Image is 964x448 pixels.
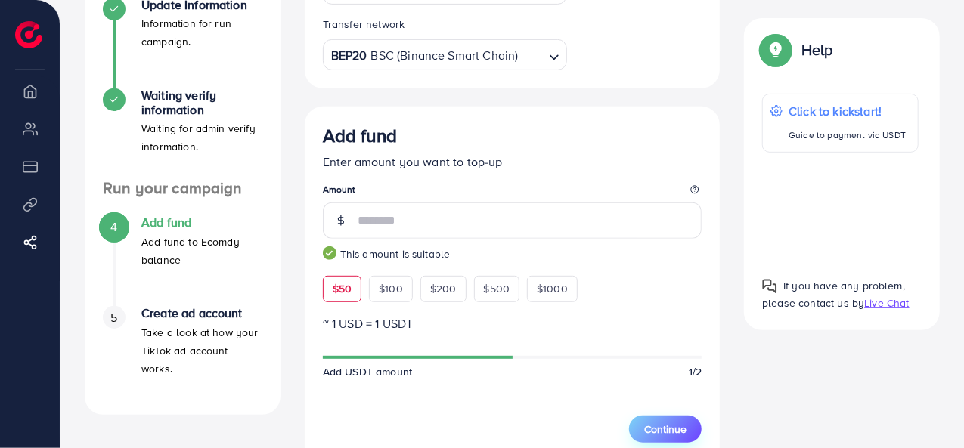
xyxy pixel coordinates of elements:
[537,281,568,296] span: $1000
[15,21,42,48] img: logo
[520,44,544,67] input: Search for option
[331,45,367,66] strong: BEP20
[323,183,702,202] legend: Amount
[141,306,262,320] h4: Create ad account
[323,39,568,70] div: Search for option
[689,364,702,379] span: 1/2
[379,281,403,296] span: $100
[323,153,702,171] p: Enter amount you want to top-up
[110,309,117,326] span: 5
[141,233,262,269] p: Add fund to Ecomdy balance
[864,295,909,311] span: Live Chat
[323,125,397,147] h3: Add fund
[801,41,833,59] p: Help
[141,215,262,230] h4: Add fund
[629,416,702,443] button: Continue
[430,281,457,296] span: $200
[371,45,519,66] span: BSC (Binance Smart Chain)
[333,281,352,296] span: $50
[762,36,789,63] img: Popup guide
[323,17,405,32] label: Transfer network
[484,281,510,296] span: $500
[900,380,953,437] iframe: Chat
[141,88,262,117] h4: Waiting verify information
[323,364,412,379] span: Add USDT amount
[85,88,281,179] li: Waiting verify information
[85,215,281,306] li: Add fund
[141,323,262,378] p: Take a look at how your TikTok ad account works.
[323,246,702,261] small: This amount is suitable
[762,279,777,294] img: Popup guide
[323,314,702,332] p: ~ 1 USD = 1 USDT
[644,422,687,437] span: Continue
[323,246,336,260] img: guide
[141,119,262,156] p: Waiting for admin verify information.
[85,179,281,198] h4: Run your campaign
[789,102,906,120] p: Click to kickstart!
[762,278,905,311] span: If you have any problem, please contact us by
[789,126,906,144] p: Guide to payment via USDT
[141,14,262,51] p: Information for run campaign.
[110,218,117,236] span: 4
[85,306,281,397] li: Create ad account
